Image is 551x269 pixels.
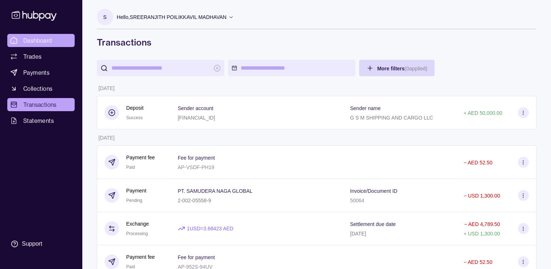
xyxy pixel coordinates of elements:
[126,187,146,195] p: Payment
[7,236,75,252] a: Support
[23,52,42,61] span: Trades
[23,36,52,45] span: Dashboard
[23,68,50,77] span: Payments
[178,164,214,170] p: AP-VSDF-PH19
[464,110,502,116] p: + AED 50,000.00
[126,220,149,228] p: Exchange
[99,135,115,141] p: [DATE]
[7,50,75,63] a: Trades
[23,84,52,93] span: Collections
[7,114,75,127] a: Statements
[126,115,143,120] span: Success
[7,34,75,47] a: Dashboard
[464,160,492,165] p: − AED 52.50
[464,193,500,199] p: − USD 1,300.00
[126,231,148,236] span: Processing
[126,198,142,203] span: Pending
[7,98,75,111] a: Transactions
[126,253,155,261] p: Payment fee
[178,198,211,203] p: 2-002-05558-9
[178,115,215,121] p: [FINANCIAL_ID]
[117,13,227,21] p: Hello, SREERANJITH POILIKKAVIL MADHAVAN
[405,66,427,71] p: ( 0 applied)
[126,153,155,161] p: Payment fee
[178,254,215,260] p: Fee for payment
[350,221,395,227] p: Settlement due date
[187,225,233,233] p: 1 USD = 3.68423 AED
[7,66,75,79] a: Payments
[464,231,500,237] p: + USD 1,300.00
[97,36,536,48] h1: Transactions
[464,259,492,265] p: − AED 52.50
[377,66,428,71] span: More filters
[350,105,381,111] p: Sender name
[23,116,54,125] span: Statements
[23,100,57,109] span: Transactions
[7,82,75,95] a: Collections
[350,115,433,121] p: G S M SHIPPING AND CARGO LLC
[111,60,210,76] input: search
[103,13,106,21] p: S
[126,165,135,170] span: Paid
[22,240,42,248] div: Support
[126,104,143,112] p: Deposit
[178,188,252,194] p: PT. SAMUDERA NAGA GLOBAL
[350,198,364,203] p: 50064
[178,105,213,111] p: Sender account
[359,60,435,76] button: More filters(0applied)
[464,221,500,227] p: − AED 4,789.50
[99,85,115,91] p: [DATE]
[350,188,397,194] p: Invoice/Document ID
[178,155,215,161] p: Fee for payment
[350,231,366,237] p: [DATE]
